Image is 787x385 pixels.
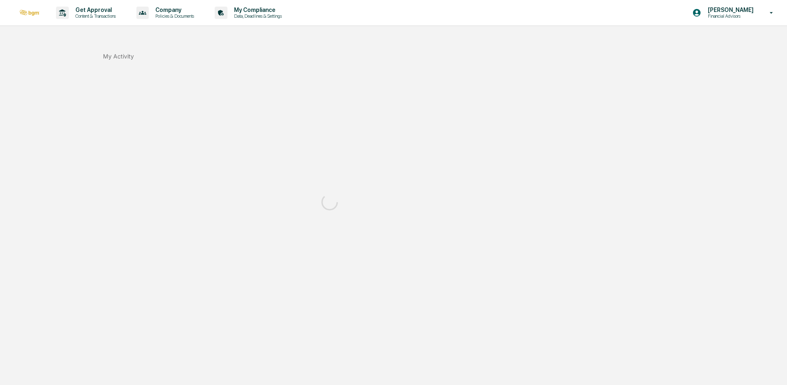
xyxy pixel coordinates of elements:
[103,53,134,60] div: My Activity
[20,10,40,16] img: logo
[69,13,120,19] p: Content & Transactions
[69,7,120,13] p: Get Approval
[701,7,758,13] p: [PERSON_NAME]
[227,7,286,13] p: My Compliance
[149,7,198,13] p: Company
[701,13,758,19] p: Financial Advisors
[149,13,198,19] p: Policies & Documents
[227,13,286,19] p: Data, Deadlines & Settings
